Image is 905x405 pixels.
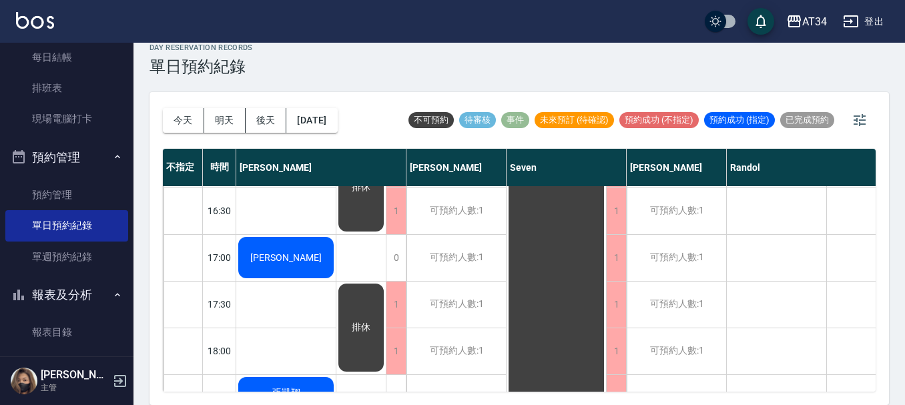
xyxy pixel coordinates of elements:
button: 報表及分析 [5,278,128,312]
button: 登出 [838,9,889,34]
div: 1 [606,282,626,328]
div: 可預約人數:1 [406,188,506,234]
a: 報表目錄 [5,317,128,348]
a: 現場電腦打卡 [5,103,128,134]
div: 可預約人數:1 [627,282,726,328]
span: 已完成預約 [780,114,834,126]
div: 可預約人數:1 [627,328,726,374]
div: 可預約人數:1 [406,328,506,374]
a: 店家區間累計表 [5,348,128,379]
div: 可預約人數:1 [627,235,726,281]
div: 1 [386,188,406,234]
img: Person [11,368,37,394]
span: 排休 [349,181,373,193]
span: 預約成功 (不指定) [619,114,699,126]
div: 可預約人數:1 [627,188,726,234]
button: save [747,8,774,35]
div: Randol [727,149,897,186]
div: 1 [386,328,406,374]
div: 時間 [203,149,236,186]
div: 1 [606,188,626,234]
img: Logo [16,12,54,29]
div: 17:30 [203,281,236,328]
div: 18:00 [203,328,236,374]
span: 張凱翔 [270,387,303,399]
a: 每日結帳 [5,42,128,73]
div: [PERSON_NAME] [236,149,406,186]
h3: 單日預約紀錄 [149,57,253,76]
div: 不指定 [163,149,203,186]
a: 排班表 [5,73,128,103]
div: [PERSON_NAME] [627,149,727,186]
span: 不可預約 [408,114,454,126]
div: Seven [507,149,627,186]
div: 1 [606,235,626,281]
div: 可預約人數:1 [406,235,506,281]
span: 事件 [501,114,529,126]
div: 1 [606,328,626,374]
a: 預約管理 [5,179,128,210]
span: 排休 [349,322,373,334]
span: 待審核 [459,114,496,126]
button: 預約管理 [5,140,128,175]
h2: day Reservation records [149,43,253,52]
span: [PERSON_NAME] [248,252,324,263]
p: 主管 [41,382,109,394]
div: [PERSON_NAME] [406,149,507,186]
button: [DATE] [286,108,337,133]
span: 未來預訂 (待確認) [535,114,614,126]
h5: [PERSON_NAME] [41,368,109,382]
div: 17:00 [203,234,236,281]
button: 明天 [204,108,246,133]
a: 單週預約紀錄 [5,242,128,272]
button: AT34 [781,8,832,35]
span: 預約成功 (指定) [704,114,775,126]
a: 單日預約紀錄 [5,210,128,241]
div: AT34 [802,13,827,30]
div: 16:30 [203,187,236,234]
div: 1 [386,282,406,328]
div: 0 [386,235,406,281]
button: 今天 [163,108,204,133]
button: 後天 [246,108,287,133]
div: 可預約人數:1 [406,282,506,328]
